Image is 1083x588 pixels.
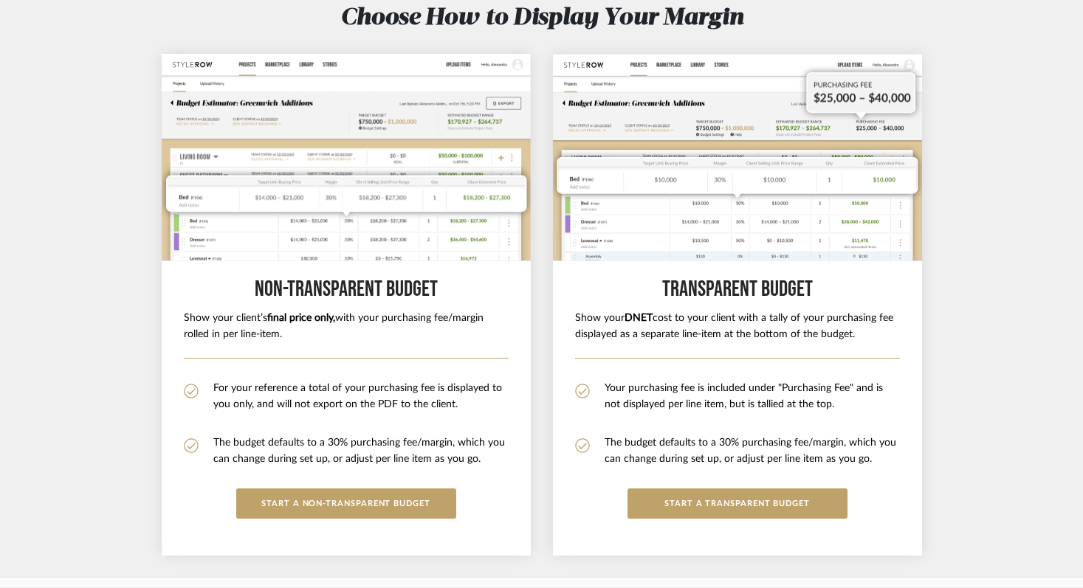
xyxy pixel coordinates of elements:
[575,276,900,303] h5: Transparent budget
[184,311,509,343] h6: Show your client’s with your purchasing fee/margin rolled in per line-item.
[184,435,509,468] li: The budget defaults to a 30% purchasing fee/margin, which you can change during set up, or adjust...
[162,54,531,261] img: nontransparent.png
[625,313,653,323] b: DNET
[628,488,848,519] button: START a Transparent budget
[575,381,900,413] li: Your purchasing fee is included under "Purchasing Fee" and is not displayed per line item, but is...
[267,313,335,323] b: final price only,
[575,435,900,468] li: The budget defaults to a 30% purchasing fee/margin, which you can change during set up, or adjust...
[236,488,456,519] button: START A Non-Transparent BUDGET
[184,381,509,413] li: For your reference a total of your purchasing fee is displayed to you only, and will not export o...
[553,54,922,261] img: transparent.png
[575,311,900,343] h6: Show your cost to your client with a tally of your purchasing fee displayed as a separate line-it...
[184,276,509,303] h5: Non-Transparent BUDGET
